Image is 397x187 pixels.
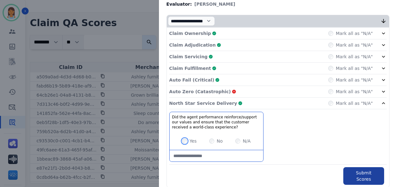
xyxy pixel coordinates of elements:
[336,77,373,83] label: Mark all as "N/A"
[172,115,261,130] h3: Did the agent performance reinforce/support our values and ensure that the customer received a wo...
[336,54,373,60] label: Mark all as "N/A"
[336,30,373,37] label: Mark all as "N/A"
[169,88,231,95] p: Auto Zero (Catastrophic)
[169,65,211,71] p: Claim Fulfillment
[190,138,197,144] label: Yes
[169,100,237,106] p: North Star Service Delivery
[243,138,251,144] label: N/A
[336,100,373,106] label: Mark all as "N/A"
[169,54,208,60] p: Claim Servicing
[194,1,235,7] span: [PERSON_NAME]
[166,1,389,7] div: Evaluator:
[336,42,373,48] label: Mark all as "N/A"
[343,167,384,185] button: Submit Scores
[169,30,211,37] p: Claim Ownership
[336,65,373,71] label: Mark all as "N/A"
[217,138,223,144] label: No
[169,77,214,83] p: Auto Fail (Critical)
[336,88,373,95] label: Mark all as "N/A"
[169,42,216,48] p: Claim Adjudication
